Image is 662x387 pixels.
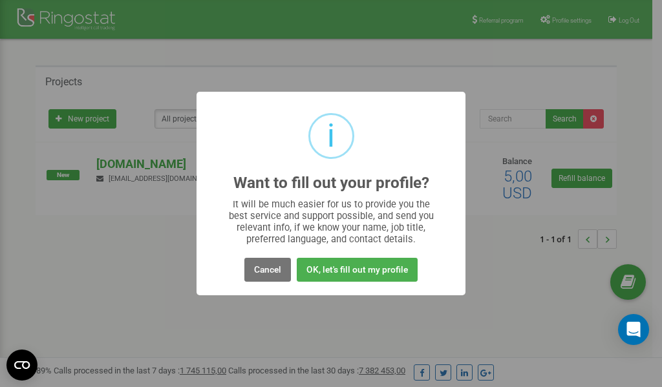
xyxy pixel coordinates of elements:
button: Open CMP widget [6,350,37,381]
div: Open Intercom Messenger [618,314,649,345]
div: It will be much easier for us to provide you the best service and support possible, and send you ... [222,198,440,245]
div: i [327,115,335,157]
h2: Want to fill out your profile? [233,174,429,192]
button: Cancel [244,258,291,282]
button: OK, let's fill out my profile [297,258,418,282]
